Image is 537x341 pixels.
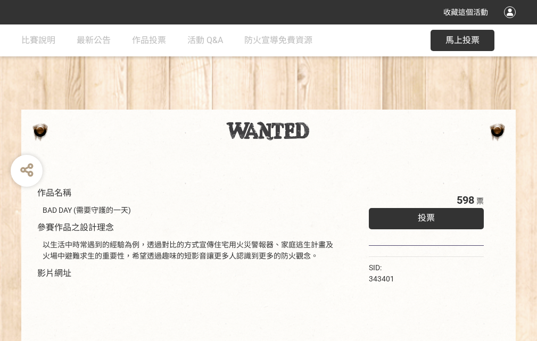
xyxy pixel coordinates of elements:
span: 活動 Q&A [187,35,223,45]
span: 投票 [418,213,435,223]
span: 收藏這個活動 [443,8,488,16]
a: 最新公告 [77,24,111,56]
span: 參賽作品之設計理念 [37,222,114,232]
span: 作品名稱 [37,188,71,198]
iframe: Facebook Share [397,262,450,273]
span: 影片網址 [37,268,71,278]
span: 比賽說明 [21,35,55,45]
span: 最新公告 [77,35,111,45]
span: 馬上投票 [445,35,480,45]
a: 作品投票 [132,24,166,56]
a: 比賽說明 [21,24,55,56]
span: SID: 343401 [369,263,394,283]
button: 馬上投票 [431,30,494,51]
span: 防火宣導免費資源 [244,35,312,45]
a: 活動 Q&A [187,24,223,56]
div: BAD DAY (需要守護的一天) [43,205,337,216]
div: 以生活中時常遇到的經驗為例，透過對比的方式宣傳住宅用火災警報器、家庭逃生計畫及火場中避難求生的重要性，希望透過趣味的短影音讓更多人認識到更多的防火觀念。 [43,239,337,262]
span: 598 [457,194,474,206]
span: 票 [476,197,484,205]
span: 作品投票 [132,35,166,45]
a: 防火宣導免費資源 [244,24,312,56]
